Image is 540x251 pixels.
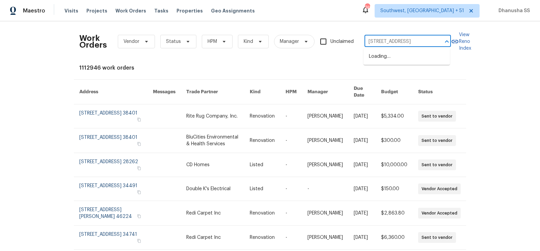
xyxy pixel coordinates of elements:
[302,80,348,104] th: Manager
[244,128,280,153] td: Renovation
[181,153,244,177] td: CD Homes
[181,201,244,226] td: Redi Carpet Inc
[348,80,376,104] th: Due Date
[376,80,413,104] th: Budget
[136,165,142,171] button: Copy Address
[302,153,348,177] td: [PERSON_NAME]
[302,226,348,250] td: [PERSON_NAME]
[136,117,142,123] button: Copy Address
[280,226,302,250] td: -
[181,226,244,250] td: Redi Carpet Inc
[363,48,450,65] div: Loading…
[136,141,142,147] button: Copy Address
[280,80,302,104] th: HPM
[244,153,280,177] td: Listed
[302,201,348,226] td: [PERSON_NAME]
[166,38,181,45] span: Status
[124,38,139,45] span: Vendor
[302,177,348,201] td: -
[380,7,464,14] span: Southwest, [GEOGRAPHIC_DATA] + 51
[181,80,244,104] th: Trade Partner
[136,189,142,195] button: Copy Address
[302,104,348,128] td: [PERSON_NAME]
[208,38,217,45] span: HPM
[79,65,461,71] div: 1112946 work orders
[280,128,302,153] td: -
[244,226,280,250] td: Renovation
[244,80,280,104] th: Kind
[177,7,203,14] span: Properties
[79,35,107,48] h2: Work Orders
[280,38,299,45] span: Manager
[302,128,348,153] td: [PERSON_NAME]
[330,38,354,45] span: Unclaimed
[181,104,244,128] td: Rite Rug Company, Inc.
[211,7,255,14] span: Geo Assignments
[181,177,244,201] td: Double K's Electrical
[244,201,280,226] td: Renovation
[136,213,142,219] button: Copy Address
[244,177,280,201] td: Listed
[244,104,280,128] td: Renovation
[442,37,452,46] button: Close
[451,31,471,52] a: View Reno Index
[115,7,146,14] span: Work Orders
[280,177,302,201] td: -
[181,128,244,153] td: BluCities Environmental & Health Services
[147,80,181,104] th: Messages
[136,238,142,244] button: Copy Address
[280,201,302,226] td: -
[365,4,370,11] div: 749
[154,8,168,13] span: Tasks
[244,38,253,45] span: Kind
[86,7,107,14] span: Projects
[496,7,530,14] span: Dhanusha SS
[364,36,432,47] input: Enter in an address
[280,153,302,177] td: -
[413,80,466,104] th: Status
[74,80,147,104] th: Address
[280,104,302,128] td: -
[23,7,45,14] span: Maestro
[64,7,78,14] span: Visits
